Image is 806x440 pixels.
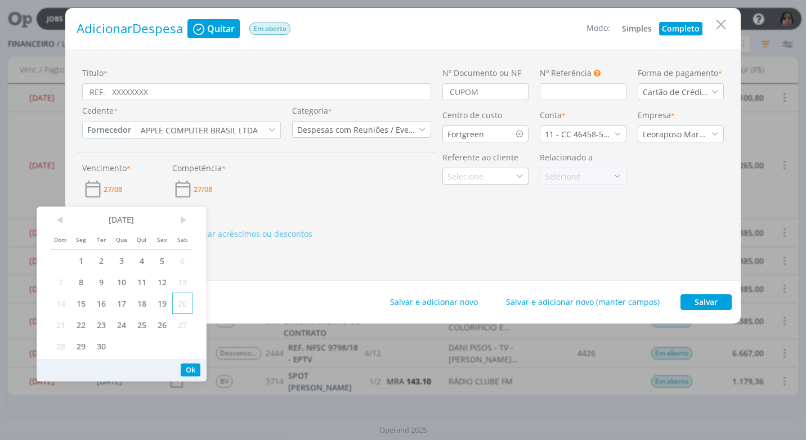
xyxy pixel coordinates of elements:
[643,86,711,98] div: Cartão de Crédito
[51,293,71,314] span: 14
[132,20,183,37] span: Despesa
[91,293,111,314] span: 16
[152,228,172,250] span: Sex
[152,271,172,293] span: 12
[187,19,240,38] button: Quitar
[194,186,212,193] span: 27/08
[659,22,702,35] button: Completo
[111,293,132,314] span: 17
[82,67,108,79] label: Título
[51,271,71,293] span: 7
[152,314,172,335] span: 26
[51,314,71,335] span: 21
[71,335,91,357] span: 29
[71,228,91,250] span: Seg
[292,105,332,116] label: Categoria
[293,124,418,136] div: Despesas com Reuniões / Eventos
[638,109,675,121] label: Empresa
[111,314,132,335] span: 24
[132,314,152,335] span: 25
[152,250,172,271] span: 5
[132,271,152,293] span: 11
[540,67,592,79] label: Nº Referência
[132,250,152,271] span: 4
[713,15,729,33] button: Close
[249,23,290,35] span: Em aberto
[172,314,192,335] span: 27
[82,105,118,116] label: Cedente
[111,271,132,293] span: 10
[383,294,485,310] button: Salvar e adicionar novo
[91,250,111,271] span: 2
[172,250,192,271] span: 6
[91,228,111,250] span: Ter
[586,22,610,35] div: Modo:
[545,170,583,182] div: Selecione
[172,162,226,174] label: Competência
[172,293,192,314] span: 20
[77,21,183,37] h1: Adicionar
[207,24,235,33] span: Quitar
[619,22,655,35] button: Simples
[51,335,71,357] span: 28
[638,128,711,140] div: Leoraposo Marketing Ltda.
[71,314,91,335] span: 22
[71,293,91,314] span: 15
[111,228,132,250] span: Qua
[540,151,593,163] label: Relacionado a
[141,124,260,136] div: APPLE COMPUTER BRASIL LTDA
[132,293,152,314] span: 18
[51,212,71,228] span: <
[297,124,418,136] div: Despesas com Reuniões / Eventos
[172,271,192,293] span: 13
[65,8,741,324] div: dialog
[545,128,613,140] div: 11 - CC 46458-5 - [GEOGRAPHIC_DATA]
[71,250,91,271] span: 1
[249,22,291,35] button: Em aberto
[82,162,131,174] label: Vencimento
[442,67,521,79] label: Nº Documento ou NF
[540,109,566,121] label: Conta
[638,86,711,98] div: Cartão de Crédito
[91,335,111,357] span: 30
[132,228,152,250] span: Qui
[442,109,502,121] label: Centro de custo
[91,314,111,335] span: 23
[83,122,136,138] button: Fornecedor
[643,128,711,140] div: Leoraposo Marketing Ltda.
[152,293,172,314] span: 19
[136,124,260,136] div: APPLE COMPUTER BRASIL LTDA
[680,294,732,310] button: Salvar
[172,228,192,250] span: Sab
[71,212,172,228] span: [DATE]
[443,170,486,182] div: Selecione
[443,128,486,140] div: Fortgreen
[111,250,132,271] span: 3
[540,170,583,182] div: Selecione
[51,228,71,250] span: Dom
[91,271,111,293] span: 9
[638,67,722,79] label: Forma de pagamento
[447,128,486,140] div: Fortgreen
[71,271,91,293] span: 8
[447,170,486,182] div: Selecione
[104,186,122,193] span: 27/08
[442,151,518,163] label: Referente ao cliente
[540,128,613,140] div: 11 - CC 46458-5 - ITAÚ
[499,294,667,310] button: Salvar e adicionar novo (manter campos)
[181,363,200,376] button: Ok
[172,212,192,228] span: >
